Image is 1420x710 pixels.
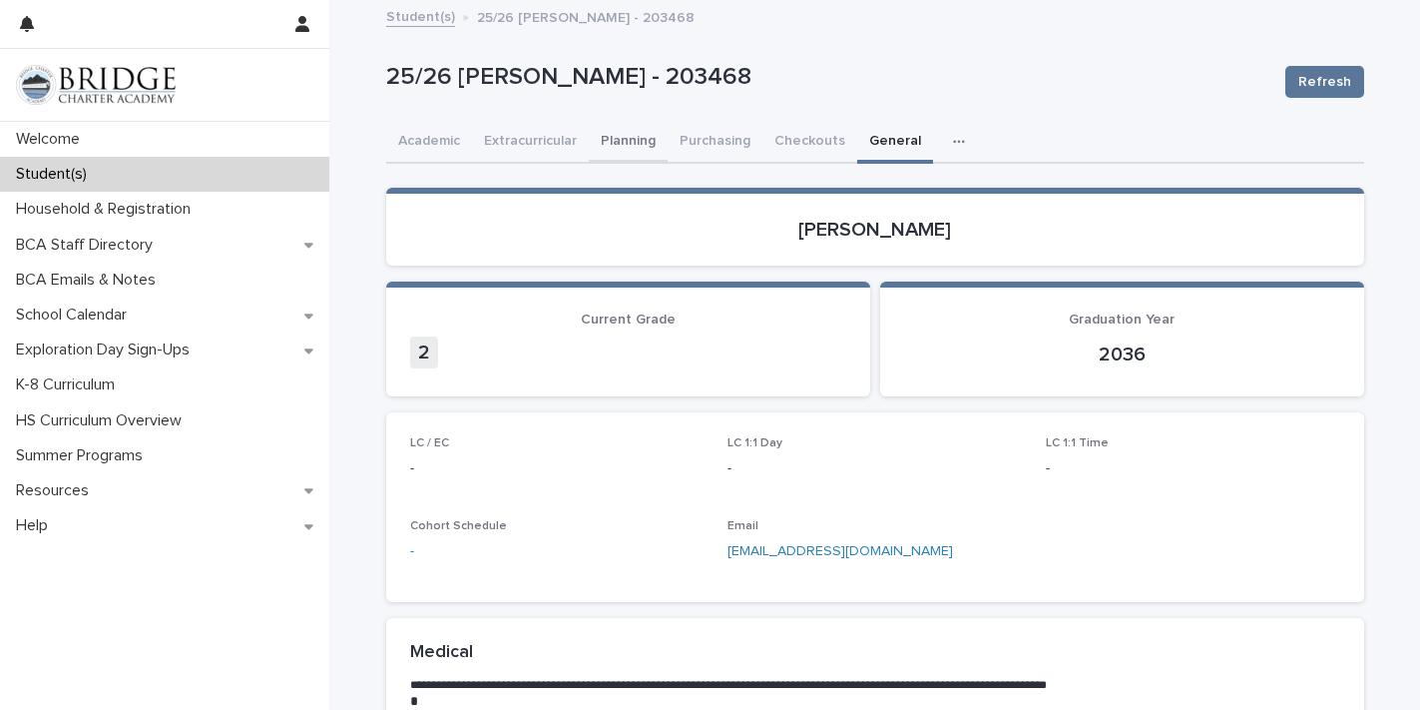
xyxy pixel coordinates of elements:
[904,343,1340,366] p: 2036
[8,375,131,394] p: K-8 Curriculum
[1069,313,1175,327] span: Graduation Year
[8,446,159,465] p: Summer Programs
[8,165,103,184] p: Student(s)
[727,437,782,449] span: LC 1:1 Day
[762,122,857,164] button: Checkouts
[410,437,449,449] span: LC / EC
[386,63,1269,92] p: 25/26 [PERSON_NAME] - 203468
[857,122,933,164] button: General
[727,544,953,558] a: [EMAIL_ADDRESS][DOMAIN_NAME]
[1046,437,1109,449] span: LC 1:1 Time
[386,4,455,27] a: Student(s)
[16,65,176,105] img: V1C1m3IdTEidaUdm9Hs0
[472,122,589,164] button: Extracurricular
[477,5,695,27] p: 25/26 [PERSON_NAME] - 203468
[8,481,105,500] p: Resources
[410,520,507,532] span: Cohort Schedule
[668,122,762,164] button: Purchasing
[410,218,1340,242] p: [PERSON_NAME]
[8,271,172,290] p: BCA Emails & Notes
[8,130,96,149] p: Welcome
[8,236,169,255] p: BCA Staff Directory
[410,337,438,368] span: 2
[410,642,473,664] h2: Medical
[410,541,414,562] a: -
[8,306,143,325] p: School Calendar
[8,411,198,430] p: HS Curriculum Overview
[1298,72,1351,92] span: Refresh
[410,458,705,479] div: -
[581,313,676,327] span: Current Grade
[1046,458,1340,479] p: -
[589,122,668,164] button: Planning
[8,516,64,535] p: Help
[8,341,206,359] p: Exploration Day Sign-Ups
[727,458,1022,479] p: -
[1285,66,1364,98] button: Refresh
[386,122,472,164] button: Academic
[727,520,758,532] span: Email
[8,200,207,219] p: Household & Registration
